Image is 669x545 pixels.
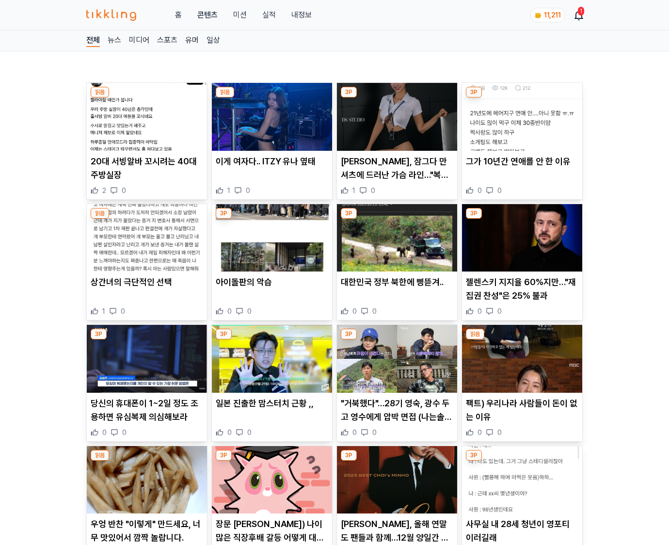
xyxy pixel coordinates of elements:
[466,450,482,461] div: 3P
[91,275,203,289] p: 상간녀의 극단적인 선택
[91,397,203,424] p: 당신의 휴대폰이 1~2일 정도 조용하면 유심복제 의심해보라
[462,324,583,442] div: 읽음 팩트) 우리나라 사람들이 돈이 없는 이유 팩트) 우리나라 사람들이 돈이 없는 이유 0 0
[108,34,121,47] a: 뉴스
[216,275,328,289] p: 아이돌판의 악습
[91,208,109,219] div: 읽음
[212,83,332,151] img: 이게 여자다.. ITZY 유나 옆태
[211,82,333,200] div: 읽음 이게 여자다.. ITZY 유나 옆태 이게 여자다.. ITZY 유나 옆태 1 0
[336,82,458,200] div: 3P 맹승지, 잠그다 만 셔츠에 드러난 가슴 라인…"복장이 이래도 됩니까" 깜짝 [PERSON_NAME], 잠그다 만 셔츠에 드러난 가슴 라인…"복장이 이래도 됩니까" 깜짝 1 0
[102,428,107,437] span: 0
[352,186,355,195] span: 1
[352,428,357,437] span: 0
[247,306,252,316] span: 0
[227,428,232,437] span: 0
[216,329,232,339] div: 3P
[341,155,453,182] p: [PERSON_NAME], 잠그다 만 셔츠에 드러난 가슴 라인…"복장이 이래도 됩니까" 깜짝
[466,275,578,303] p: 젤렌스키 지지율 60%지만…"재집권 찬성"은 25% 불과
[246,186,250,195] span: 0
[578,7,584,16] div: 1
[216,87,234,97] div: 읽음
[212,325,332,393] img: 일본 진출한 맘스터치 근황 ,,
[91,450,109,461] div: 읽음
[466,397,578,424] p: 팩트) 우리나라 사람들이 돈이 없는 이유
[341,87,357,97] div: 3P
[86,9,136,21] img: 티끌링
[87,204,207,272] img: 상간녀의 극단적인 선택
[462,446,582,514] img: 사무실 내 28세 청년이 영포티 이러길래
[262,9,276,21] a: 실적
[216,450,232,461] div: 3P
[336,204,458,321] div: 3P 대한민국 정부 북한에 삥뜯겨.. 대한민국 정부 북한에 삥뜯겨.. 0 0
[216,397,328,410] p: 일본 진출한 맘스터치 근황 ,,
[372,428,377,437] span: 0
[212,204,332,272] img: 아이돌판의 악습
[478,306,482,316] span: 0
[216,208,232,219] div: 3P
[233,9,247,21] button: 미션
[87,325,207,393] img: 당신의 휴대폰이 1~2일 정도 조용하면 유심복제 의심해보라
[352,306,357,316] span: 0
[462,82,583,200] div: 3P 그가 10년간 연애를 안 한 이유 그가 10년간 연애를 안 한 이유 0 0
[87,446,207,514] img: 우엉 반찬 "이렇게" 만드세요, 너무 맛있어서 깜짝 놀랍니다.
[197,9,218,21] a: 콘텐츠
[175,9,182,21] a: 홈
[122,428,127,437] span: 0
[462,204,582,272] img: 젤렌스키 지지율 60%지만…"재집권 찬성"은 25% 불과
[544,11,561,19] span: 11,211
[341,517,453,545] p: [PERSON_NAME], 올해 연말도 팬들과 함께…12월 양일간 단독 팬미팅 개최
[530,8,563,22] a: coin 11,211
[466,87,482,97] div: 3P
[497,306,502,316] span: 0
[121,306,125,316] span: 0
[497,186,502,195] span: 0
[291,9,312,21] a: 내정보
[534,12,542,19] img: coin
[478,428,482,437] span: 0
[102,186,106,195] span: 2
[341,329,357,339] div: 3P
[211,204,333,321] div: 3P 아이돌판의 악습 아이돌판의 악습 0 0
[337,204,457,272] img: 대한민국 정부 북한에 삥뜯겨..
[227,306,232,316] span: 0
[86,34,100,47] a: 전체
[91,329,107,339] div: 3P
[466,208,482,219] div: 3P
[337,446,457,514] img: 샤이니 민호, 올해 연말도 팬들과 함께…12월 양일간 단독 팬미팅 개최
[462,325,582,393] img: 팩트) 우리나라 사람들이 돈이 없는 이유
[337,83,457,151] img: 맹승지, 잠그다 만 셔츠에 드러난 가슴 라인…"복장이 이래도 됩니까" 깜짝
[247,428,252,437] span: 0
[337,325,457,393] img: "거북했다"…28기 영숙, 광수 두고 영수에게 압박 면접 (나는솔로)
[102,306,105,316] span: 1
[157,34,177,47] a: 스포츠
[462,204,583,321] div: 3P 젤렌스키 지지율 60%지만…"재집권 찬성"은 25% 불과 젤렌스키 지지율 60%지만…"재집권 찬성"은 25% 불과 0 0
[91,155,203,182] p: 20대 서빙알바 꼬시려는 40대 주방실장
[341,450,357,461] div: 3P
[575,9,583,21] a: 1
[462,83,582,151] img: 그가 10년간 연애를 안 한 이유
[91,87,109,97] div: 읽음
[336,324,458,442] div: 3P "거북했다"…28기 영숙, 광수 두고 영수에게 압박 면접 (나는솔로) "거북했다"…28기 영숙, 광수 두고 영수에게 압박 면접 (나는솔로) 0 0
[211,324,333,442] div: 3P 일본 진출한 맘스터치 근황 ,, 일본 진출한 맘스터치 근황 ,, 0 0
[478,186,482,195] span: 0
[86,204,207,321] div: 읽음 상간녀의 극단적인 선택 상간녀의 극단적인 선택 1 0
[372,306,377,316] span: 0
[341,397,453,424] p: "거북했다"…28기 영숙, 광수 두고 영수에게 압박 면접 (나는솔로)
[341,275,453,289] p: 대한민국 정부 북한에 삥뜯겨..
[466,329,484,339] div: 읽음
[86,82,207,200] div: 읽음 20대 서빙알바 꼬시려는 40대 주방실장 20대 서빙알바 꼬시려는 40대 주방실장 2 0
[466,155,578,168] p: 그가 10년간 연애를 안 한 이유
[207,34,220,47] a: 일상
[466,517,578,545] p: 사무실 내 28세 청년이 영포티 이러길래
[185,34,199,47] a: 유머
[341,208,357,219] div: 3P
[227,186,230,195] span: 1
[122,186,126,195] span: 0
[371,186,375,195] span: 0
[216,155,328,168] p: 이게 여자다.. ITZY 유나 옆태
[497,428,502,437] span: 0
[129,34,149,47] a: 미디어
[86,324,207,442] div: 3P 당신의 휴대폰이 1~2일 정도 조용하면 유심복제 의심해보라 당신의 휴대폰이 1~2일 정도 조용하면 유심복제 의심해보라 0 0
[91,517,203,545] p: 우엉 반찬 "이렇게" 만드세요, 너무 맛있어서 깜짝 놀랍니다.
[216,517,328,545] p: 장문 [PERSON_NAME]) 나이많은 직장후배 갈등 어떻게 대하냐?
[212,446,332,514] img: 장문 하소연) 나이많은 직장후배 갈등 어떻게 대하냐?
